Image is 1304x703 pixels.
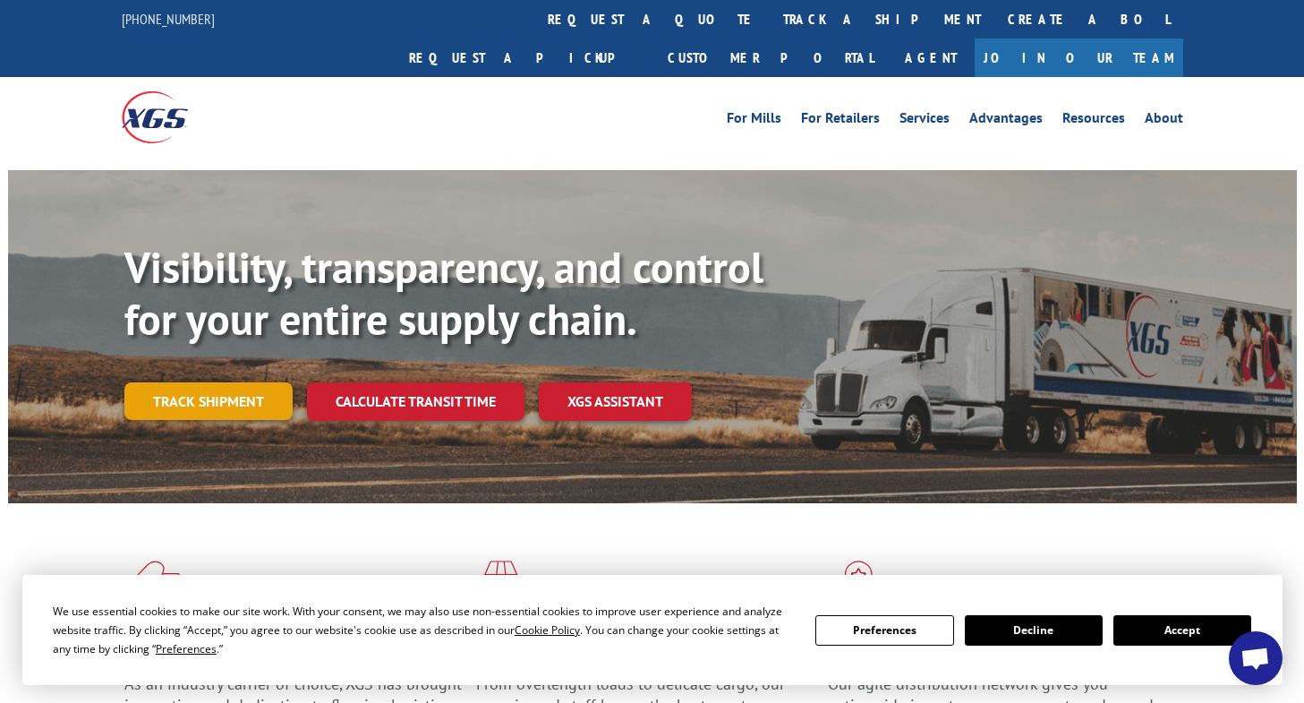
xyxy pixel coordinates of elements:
[1229,631,1283,685] div: Open chat
[727,111,781,131] a: For Mills
[1062,111,1125,131] a: Resources
[539,382,692,421] a: XGS ASSISTANT
[476,561,518,607] img: xgs-icon-focused-on-flooring-red
[801,111,880,131] a: For Retailers
[828,561,890,607] img: xgs-icon-flagship-distribution-model-red
[53,602,794,658] div: We use essential cookies to make our site work. With your consent, we may also use non-essential ...
[124,239,763,347] b: Visibility, transparency, and control for your entire supply chain.
[899,111,950,131] a: Services
[124,382,293,420] a: Track shipment
[22,575,1283,685] div: Cookie Consent Prompt
[515,622,580,638] span: Cookie Policy
[975,39,1183,77] a: Join Our Team
[396,39,654,77] a: Request a pickup
[307,382,524,421] a: Calculate transit time
[654,39,887,77] a: Customer Portal
[122,10,215,28] a: [PHONE_NUMBER]
[124,561,180,607] img: xgs-icon-total-supply-chain-intelligence-red
[1145,111,1183,131] a: About
[965,615,1103,646] button: Decline
[815,615,953,646] button: Preferences
[1113,615,1251,646] button: Accept
[969,111,1043,131] a: Advantages
[887,39,975,77] a: Agent
[156,641,217,656] span: Preferences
